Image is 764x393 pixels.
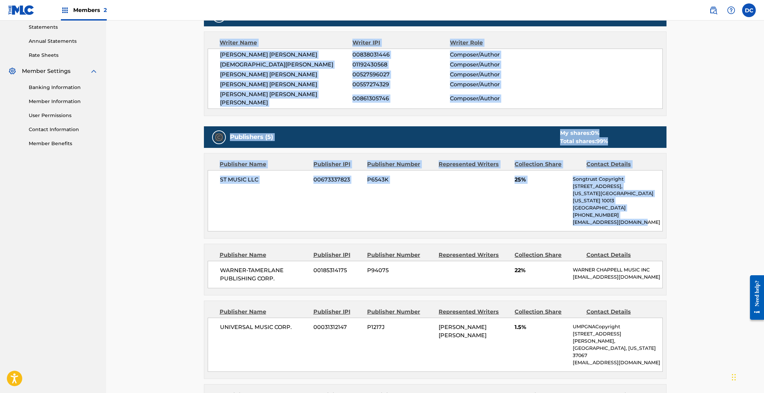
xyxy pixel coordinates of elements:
[573,204,662,212] p: [GEOGRAPHIC_DATA]
[573,345,662,359] p: [GEOGRAPHIC_DATA], [US_STATE] 37067
[8,5,35,15] img: MLC Logo
[573,330,662,345] p: [STREET_ADDRESS][PERSON_NAME],
[313,251,362,259] div: Publisher IPI
[596,138,608,144] span: 99 %
[220,61,353,69] span: [DEMOGRAPHIC_DATA][PERSON_NAME]
[439,251,509,259] div: Represented Writers
[586,251,653,259] div: Contact Details
[352,71,450,79] span: 00527596027
[29,126,98,133] a: Contact Information
[104,7,107,13] span: 2
[573,219,662,226] p: [EMAIL_ADDRESS][DOMAIN_NAME]
[8,67,16,75] img: Member Settings
[573,266,662,274] p: WARNER CHAPPELL MUSIC INC
[90,67,98,75] img: expand
[220,176,309,184] span: ST MUSIC LLC
[450,94,539,103] span: Composer/Author
[573,323,662,330] p: UMPGNACopyright
[73,6,107,14] span: Members
[450,61,539,69] span: Composer/Author
[439,160,509,168] div: Represented Writers
[220,323,309,331] span: UNIVERSAL MUSIC CORP.
[29,140,98,147] a: Member Benefits
[732,367,736,388] div: Drag
[220,160,308,168] div: Publisher Name
[29,52,98,59] a: Rate Sheets
[515,308,581,316] div: Collection Share
[313,266,362,275] span: 00185314175
[727,6,735,14] img: help
[586,308,653,316] div: Contact Details
[313,160,362,168] div: Publisher IPI
[29,98,98,105] a: Member Information
[450,71,539,79] span: Composer/Author
[586,160,653,168] div: Contact Details
[220,39,353,47] div: Writer Name
[367,160,433,168] div: Publisher Number
[450,39,539,47] div: Writer Role
[215,133,223,141] img: Publishers
[313,323,362,331] span: 00031312147
[29,38,98,45] a: Annual Statements
[450,80,539,89] span: Composer/Author
[29,24,98,31] a: Statements
[220,266,309,283] span: WARNER-TAMERLANE PUBLISHING CORP.
[573,212,662,219] p: [PHONE_NUMBER]
[709,6,717,14] img: search
[352,39,450,47] div: Writer IPI
[573,176,662,183] p: Songtrust Copyright
[352,80,450,89] span: 00557274329
[29,84,98,91] a: Banking Information
[730,360,764,393] iframe: Chat Widget
[352,61,450,69] span: 01192430568
[745,270,764,325] iframe: Resource Center
[313,176,362,184] span: 00673337823
[230,133,273,141] h5: Publishers (5)
[29,112,98,119] a: User Permissions
[313,308,362,316] div: Publisher IPI
[724,3,738,17] div: Help
[515,251,581,259] div: Collection Share
[367,176,433,184] span: P6543K
[450,51,539,59] span: Composer/Author
[591,130,599,136] span: 0 %
[220,71,353,79] span: [PERSON_NAME] [PERSON_NAME]
[220,90,353,107] span: [PERSON_NAME] [PERSON_NAME] [PERSON_NAME]
[742,3,756,17] div: User Menu
[560,129,608,137] div: My shares:
[515,176,568,184] span: 25%
[573,274,662,281] p: [EMAIL_ADDRESS][DOMAIN_NAME]
[515,266,568,275] span: 22%
[220,80,353,89] span: [PERSON_NAME] [PERSON_NAME]
[352,94,450,103] span: 00861305746
[220,308,308,316] div: Publisher Name
[515,160,581,168] div: Collection Share
[367,251,433,259] div: Publisher Number
[22,67,70,75] span: Member Settings
[367,323,433,331] span: P1217J
[220,251,308,259] div: Publisher Name
[352,51,450,59] span: 00838031446
[220,51,353,59] span: [PERSON_NAME] [PERSON_NAME]
[61,6,69,14] img: Top Rightsholders
[439,308,509,316] div: Represented Writers
[573,359,662,366] p: [EMAIL_ADDRESS][DOMAIN_NAME]
[367,266,433,275] span: P94075
[573,183,662,190] p: [STREET_ADDRESS],
[367,308,433,316] div: Publisher Number
[707,3,720,17] a: Public Search
[573,190,662,204] p: [US_STATE][GEOGRAPHIC_DATA][US_STATE] 10013
[515,323,568,331] span: 1.5%
[439,324,487,339] span: [PERSON_NAME] [PERSON_NAME]
[560,137,608,145] div: Total shares:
